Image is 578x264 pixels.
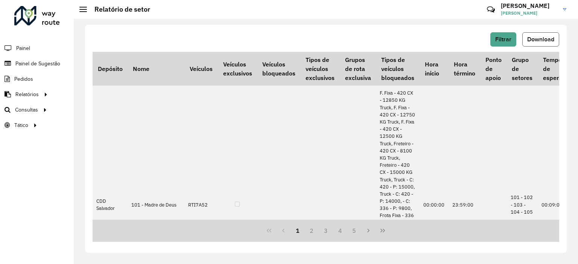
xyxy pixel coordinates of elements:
[15,60,60,68] span: Painel de Sugestão
[347,223,362,238] button: 5
[376,52,419,86] th: Tipos de veículos bloqueados
[87,5,150,14] h2: Relatório de setor
[538,52,567,86] th: Tempo de espera
[93,52,128,86] th: Depósito
[304,223,319,238] button: 2
[333,223,347,238] button: 4
[361,223,376,238] button: Next Page
[218,52,257,86] th: Veículos exclusivos
[376,223,390,238] button: Last Page
[257,52,300,86] th: Veículos bloqueados
[184,52,218,86] th: Veículos
[15,106,38,114] span: Consultas
[449,52,480,86] th: Hora término
[507,52,538,86] th: Grupo de setores
[301,52,340,86] th: Tipos de veículos exclusivos
[501,2,557,9] h3: [PERSON_NAME]
[340,52,376,86] th: Grupos de rota exclusiva
[527,36,554,42] span: Download
[483,2,499,18] a: Contato Rápido
[490,32,516,47] button: Filtrar
[495,36,511,42] span: Filtrar
[15,91,39,98] span: Relatórios
[319,223,333,238] button: 3
[522,32,559,47] button: Download
[501,10,557,17] span: [PERSON_NAME]
[420,52,449,86] th: Hora início
[16,44,30,52] span: Painel
[14,121,28,129] span: Tático
[14,75,33,83] span: Pedidos
[128,52,184,86] th: Nome
[291,223,305,238] button: 1
[480,52,507,86] th: Ponto de apoio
